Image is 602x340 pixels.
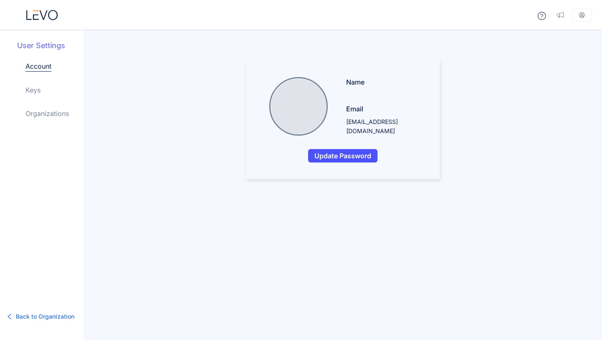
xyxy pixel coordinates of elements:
p: Name [346,77,423,87]
h5: User Settings [17,40,84,51]
a: Keys [26,85,41,95]
p: [EMAIL_ADDRESS][DOMAIN_NAME] [346,117,423,136]
span: Update Password [314,152,371,160]
p: Email [346,104,423,114]
a: Organizations [26,108,69,118]
span: Back to Organization [16,312,74,321]
a: Account [26,61,51,72]
button: Update Password [308,149,378,162]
